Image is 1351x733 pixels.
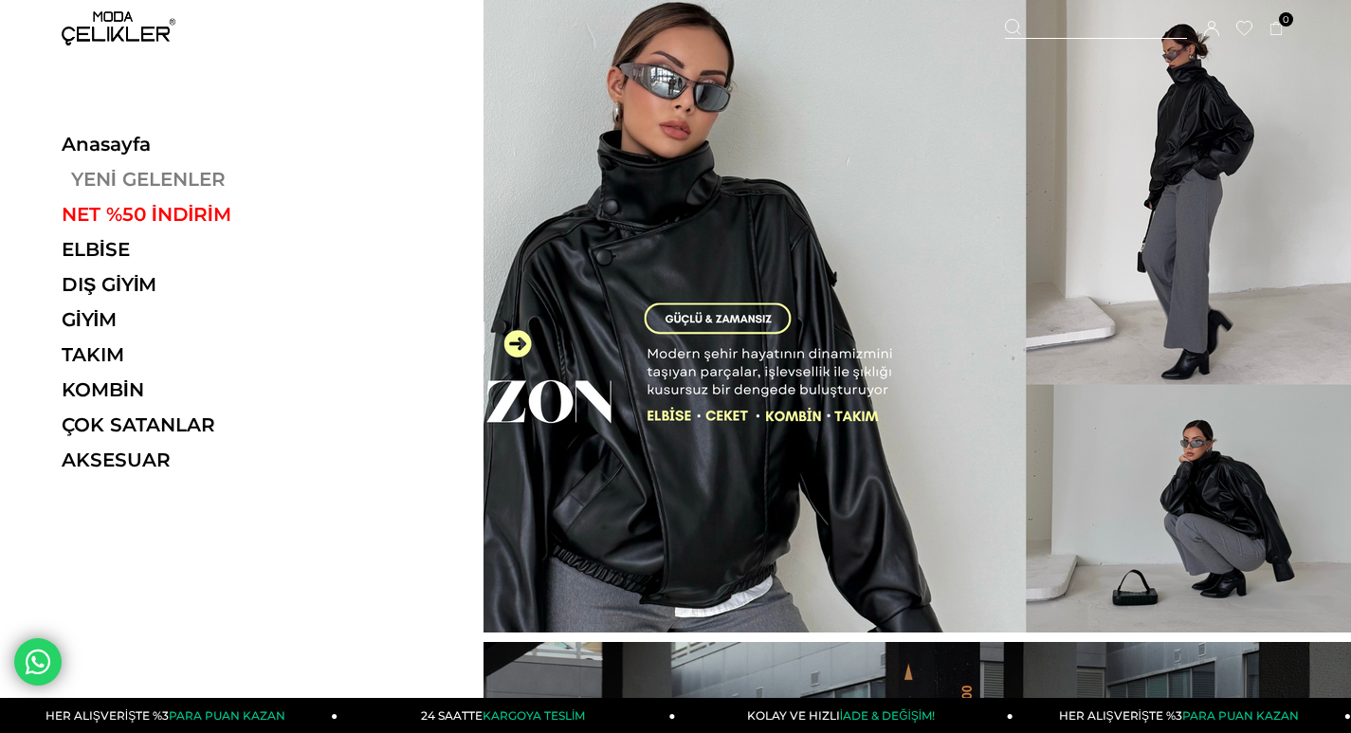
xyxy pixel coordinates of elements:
a: KOLAY VE HIZLIİADE & DEĞİŞİM! [676,698,1013,733]
a: YENİ GELENLER [62,168,322,191]
a: 0 [1269,22,1284,36]
span: PARA PUAN KAZAN [169,708,285,723]
a: GİYİM [62,308,322,331]
span: 0 [1279,12,1293,27]
span: PARA PUAN KAZAN [1182,708,1299,723]
a: KOMBİN [62,378,322,401]
a: 24 SAATTEKARGOYA TESLİM [338,698,675,733]
span: İADE & DEĞİŞİM! [840,708,935,723]
a: ÇOK SATANLAR [62,413,322,436]
a: Anasayfa [62,133,322,156]
a: TAKIM [62,343,322,366]
a: HER ALIŞVERİŞTE %3PARA PUAN KAZAN [1013,698,1351,733]
img: logo [62,11,175,46]
a: DIŞ GİYİM [62,273,322,296]
a: ELBİSE [62,238,322,261]
a: NET %50 İNDİRİM [62,203,322,226]
a: AKSESUAR [62,449,322,471]
span: KARGOYA TESLİM [483,708,585,723]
